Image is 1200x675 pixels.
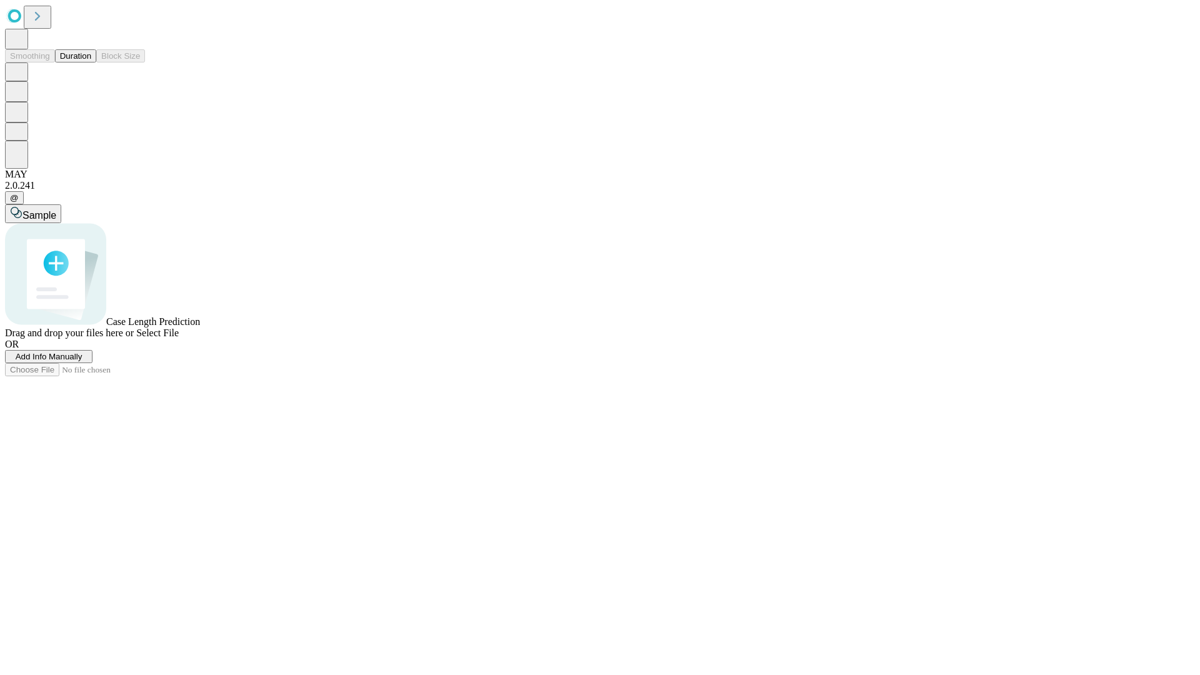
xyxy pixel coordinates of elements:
[106,316,200,327] span: Case Length Prediction
[5,350,92,363] button: Add Info Manually
[5,49,55,62] button: Smoothing
[136,327,179,338] span: Select File
[5,339,19,349] span: OR
[5,191,24,204] button: @
[5,204,61,223] button: Sample
[16,352,82,361] span: Add Info Manually
[5,169,1195,180] div: MAY
[22,210,56,221] span: Sample
[10,193,19,202] span: @
[5,327,134,338] span: Drag and drop your files here or
[5,180,1195,191] div: 2.0.241
[55,49,96,62] button: Duration
[96,49,145,62] button: Block Size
